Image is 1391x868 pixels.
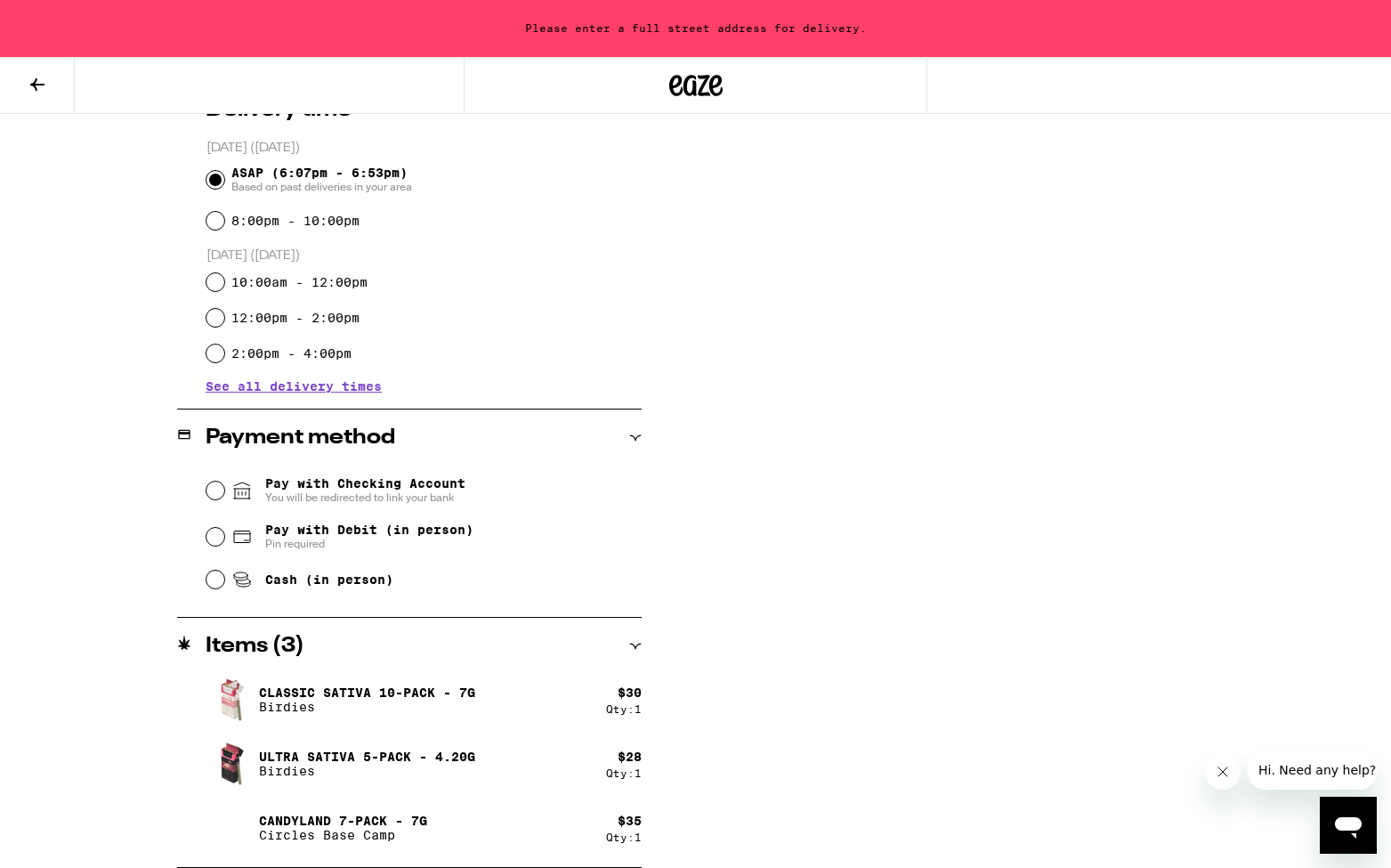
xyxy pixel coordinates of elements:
span: Based on past deliveries in your area [231,180,412,194]
p: Classic Sativa 10-Pack - 7g [259,685,475,700]
p: Birdies [259,764,475,778]
span: ASAP (6:07pm - 6:53pm) [231,166,412,194]
p: Birdies [259,700,475,714]
div: Qty: 1 [606,831,642,843]
p: Ultra Sativa 5-Pack - 4.20g [259,750,475,764]
iframe: Message from company [1248,750,1377,790]
span: Pin required [265,537,473,551]
img: Classic Sativa 10-Pack - 7g [206,675,255,725]
img: Candyland 7-Pack - 7g [206,803,255,853]
label: 12:00pm - 2:00pm [231,311,360,325]
p: [DATE] ([DATE]) [206,247,642,264]
h2: Payment method [206,427,395,449]
p: Candyland 7-Pack - 7g [259,814,427,828]
span: You will be redirected to link your bank [265,491,465,505]
label: 10:00am - 12:00pm [231,275,368,289]
div: Qty: 1 [606,767,642,779]
h2: Items ( 3 ) [206,636,304,657]
span: Cash (in person) [265,572,393,587]
iframe: Button to launch messaging window [1320,797,1377,854]
div: $ 30 [618,685,642,700]
div: Qty: 1 [606,703,642,715]
iframe: Close message [1205,754,1241,790]
label: 8:00pm - 10:00pm [231,214,360,228]
div: $ 28 [618,750,642,764]
img: Ultra Sativa 5-Pack - 4.20g [206,739,255,789]
span: Pay with Debit (in person) [265,523,473,537]
button: See all delivery times [206,380,382,393]
span: Pay with Checking Account [265,476,465,505]
div: $ 35 [618,814,642,828]
p: Circles Base Camp [259,828,427,842]
label: 2:00pm - 4:00pm [231,346,352,361]
p: [DATE] ([DATE]) [206,140,642,157]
